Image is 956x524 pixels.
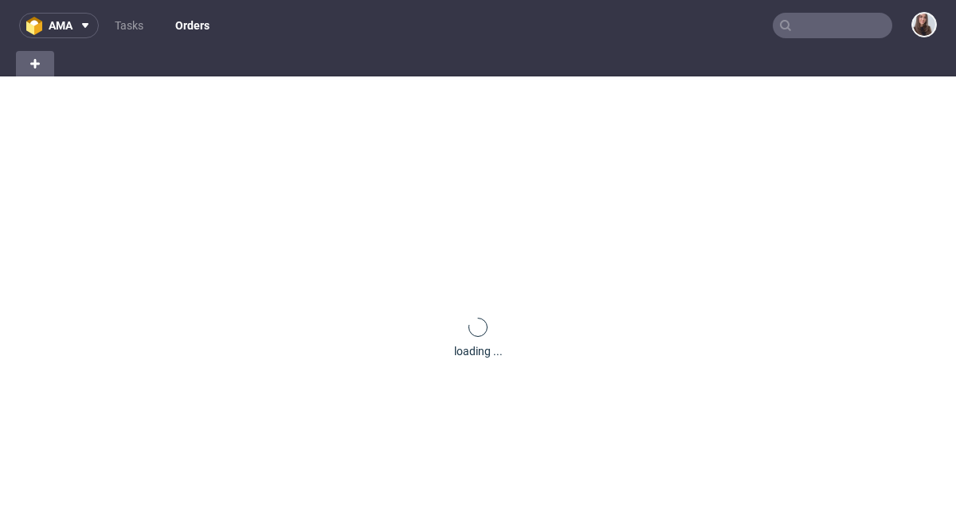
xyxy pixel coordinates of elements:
[26,17,49,35] img: logo
[49,20,72,31] span: ama
[166,13,219,38] a: Orders
[913,14,935,36] img: Sandra Beśka
[454,343,503,359] div: loading ...
[19,13,99,38] button: ama
[105,13,153,38] a: Tasks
